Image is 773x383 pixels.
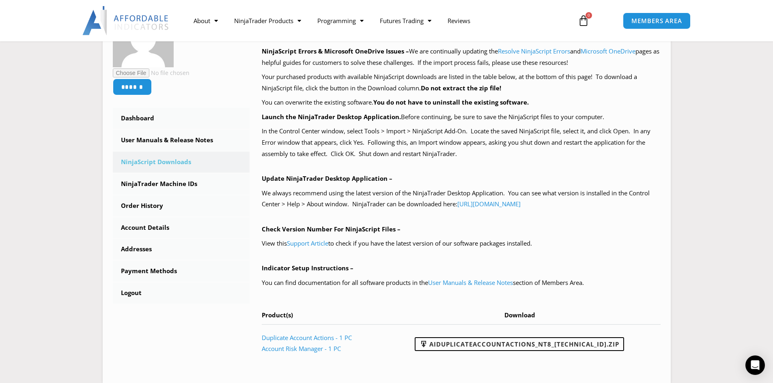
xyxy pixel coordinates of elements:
a: Microsoft OneDrive [581,47,635,55]
a: Duplicate Account Actions - 1 PC [262,334,352,342]
a: 0 [566,9,601,32]
a: Dashboard [113,108,250,129]
b: Indicator Setup Instructions – [262,264,353,272]
span: 0 [586,12,592,19]
a: Programming [309,11,372,30]
p: You can find documentation for all software products in the section of Members Area. [262,277,661,289]
div: Open Intercom Messenger [745,355,765,375]
a: Order History [113,195,250,216]
span: Download [504,311,535,319]
b: Update NinjaTrader Desktop Application – [262,174,392,182]
b: Check Version Number For NinjaScript Files – [262,225,400,233]
a: Futures Trading [372,11,439,30]
a: Reviews [439,11,478,30]
a: Payment Methods [113,261,250,282]
a: User Manuals & Release Notes [428,278,513,287]
img: LogoAI | Affordable Indicators – NinjaTrader [82,6,170,35]
span: MEMBERS AREA [631,18,682,24]
a: Account Details [113,217,250,238]
b: Launch the NinjaTrader Desktop Application. [262,113,401,121]
b: NinjaScript Errors & Microsoft OneDrive Issues – [262,47,409,55]
a: NinjaTrader Products [226,11,309,30]
a: Addresses [113,239,250,260]
span: Product(s) [262,311,293,319]
p: Before continuing, be sure to save the NinjaScript files to your computer. [262,111,661,123]
p: You can overwrite the existing software. [262,97,661,108]
a: AIDuplicateAccountActions_NT8_[TECHNICAL_ID].zip [415,337,624,351]
p: In the Control Center window, select Tools > Import > NinjaScript Add-On. Locate the saved NinjaS... [262,126,661,160]
a: Account Risk Manager - 1 PC [262,344,341,353]
p: Your purchased products with available NinjaScript downloads are listed in the table below, at th... [262,71,661,94]
p: We are continually updating the and pages as helpful guides for customers to solve these challeng... [262,46,661,68]
p: We always recommend using the latest version of the NinjaTrader Desktop Application. You can see ... [262,188,661,210]
a: Resolve NinjaScript Errors [498,47,570,55]
a: NinjaScript Downloads [113,152,250,173]
b: You do not have to uninstall the existing software. [373,98,529,106]
a: Logout [113,282,250,304]
p: View this to check if you have the latest version of our software packages installed. [262,238,661,249]
nav: Account pages [113,108,250,304]
a: User Manuals & Release Notes [113,130,250,151]
nav: Menu [185,11,568,30]
a: NinjaTrader Machine IDs [113,173,250,195]
a: Support Article [287,239,328,247]
a: About [185,11,226,30]
a: MEMBERS AREA [623,13,691,29]
a: [URL][DOMAIN_NAME] [457,200,521,208]
b: Do not extract the zip file! [421,84,501,92]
